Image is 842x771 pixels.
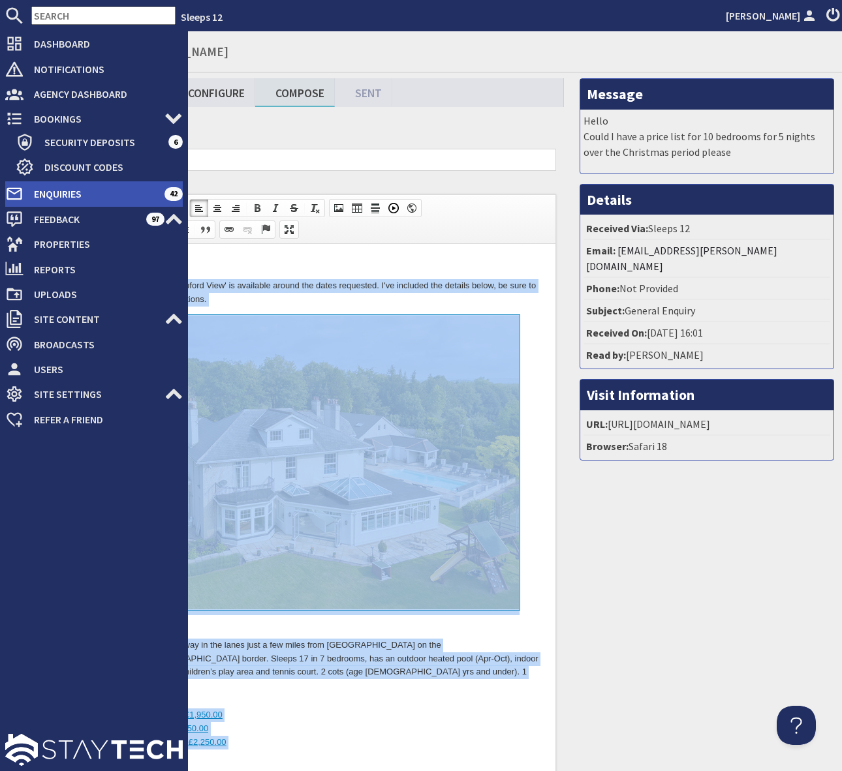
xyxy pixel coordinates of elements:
li: [URL][DOMAIN_NAME] [584,414,830,436]
a: Insert Horizontal Line [366,200,384,217]
a: Italic [266,200,285,217]
a: [DATE] - WEEK from -£2,950.00 [39,479,161,489]
a: Enquiries 42 [5,183,183,204]
span: 97 [146,213,164,226]
a: Find Out More [66,515,120,525]
li: Sleeps 12 [584,218,830,240]
span: £2,250.00 [141,493,179,503]
li: [DATE] 16:01 [584,322,830,344]
h3: Compose Reply [39,107,564,124]
a: Remove Format [306,200,324,217]
a: Agency Dashboard [5,83,183,104]
input: SEARCH [31,7,176,25]
a: Security Deposits 6 [16,132,183,153]
span: Notifications [23,59,183,80]
h3: Visit Information [580,380,834,410]
span: Site Content [23,309,164,329]
a: Link [220,221,238,238]
a: Bookings [5,108,183,129]
span: 6 [168,135,183,148]
span: Discount Codes [34,157,183,177]
a: IFrame [403,200,421,217]
a: Table [348,200,366,217]
a: Book [DATE] [13,515,61,525]
a: Dashboard [5,33,183,54]
a: [DATE] - WEEKEND from -£2,250.00 [39,493,179,503]
span: Feedback [23,209,146,230]
a: Bold [248,200,266,217]
iframe: Toggle Customer Support [777,706,816,745]
a: Align Right [226,200,245,217]
span: Users [23,359,183,380]
a: Sent [335,78,392,106]
a: Sleeps 12 [181,10,223,23]
span: Site Settings [23,384,164,404]
span: Security Deposits [34,132,168,153]
a: Compose [255,78,335,106]
span: Refer a Friend [23,409,183,430]
li: [PERSON_NAME] [584,344,830,365]
a: Uploads [5,284,183,305]
a: Properties [5,234,183,254]
a: Align Left [190,200,208,217]
span: £2,950.00 [123,479,161,489]
a: Strikethrough [285,200,303,217]
strong: Browser: [586,440,629,453]
a: Broadcasts [5,334,183,355]
li: General Enquiry [584,300,830,322]
a: Image [330,200,348,217]
p: Thanks, [PERSON_NAME], Sleeps 12 [13,567,495,608]
a: Site Content [5,309,183,329]
strong: Read by: [586,348,626,361]
a: [PERSON_NAME] [726,8,819,23]
a: Refer a Friend [5,409,183,430]
a: [EMAIL_ADDRESS][PERSON_NAME][DOMAIN_NAME] [586,244,777,273]
a: Block Quote [196,221,215,238]
a: Reports [5,259,183,280]
span: Reports [23,259,183,280]
a: Center [208,200,226,217]
strong: Phone: [586,282,619,295]
strong: URL: [586,417,608,431]
span: 42 [164,187,183,200]
span: Bookings [23,108,164,129]
strong: Email: [586,244,616,257]
span: Uploads [23,284,183,305]
a: Users [5,359,183,380]
a: Site Settings [5,384,183,404]
span: Dashboard [23,33,183,54]
a: Anchor [257,221,275,238]
span: £1,950.00 [137,466,175,476]
h3: Details [580,185,834,215]
strong: Received On: [586,326,647,339]
a: Notifications [5,59,183,80]
a: Feedback 97 [5,209,183,230]
p: Hello Could I have a price list for 10 bedrooms for 5 nights over the Christmas period please [584,113,830,160]
span: Broadcasts [23,334,183,355]
strong: Subject: [586,304,625,317]
li: Safari 18 [584,436,830,457]
span: Properties [23,234,183,254]
li: Not Provided [584,278,830,300]
img: staytech_l_w-4e588a39d9fa60e82540d7cfac8cfe4b7147e857d3e8dbdfbd41c59d52db0ec4.svg [5,734,183,766]
span: Enquiries [23,183,164,204]
a: Discount Codes [16,157,183,177]
h3: Message [580,79,834,109]
a: Unlink [238,221,257,238]
a: Maximize [280,221,298,238]
a: Configure [168,78,255,106]
strong: Received Via: [586,222,648,235]
a: Insert a Youtube, Vimeo or Dailymotion video [384,200,403,217]
span: Agency Dashboard [23,83,183,104]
